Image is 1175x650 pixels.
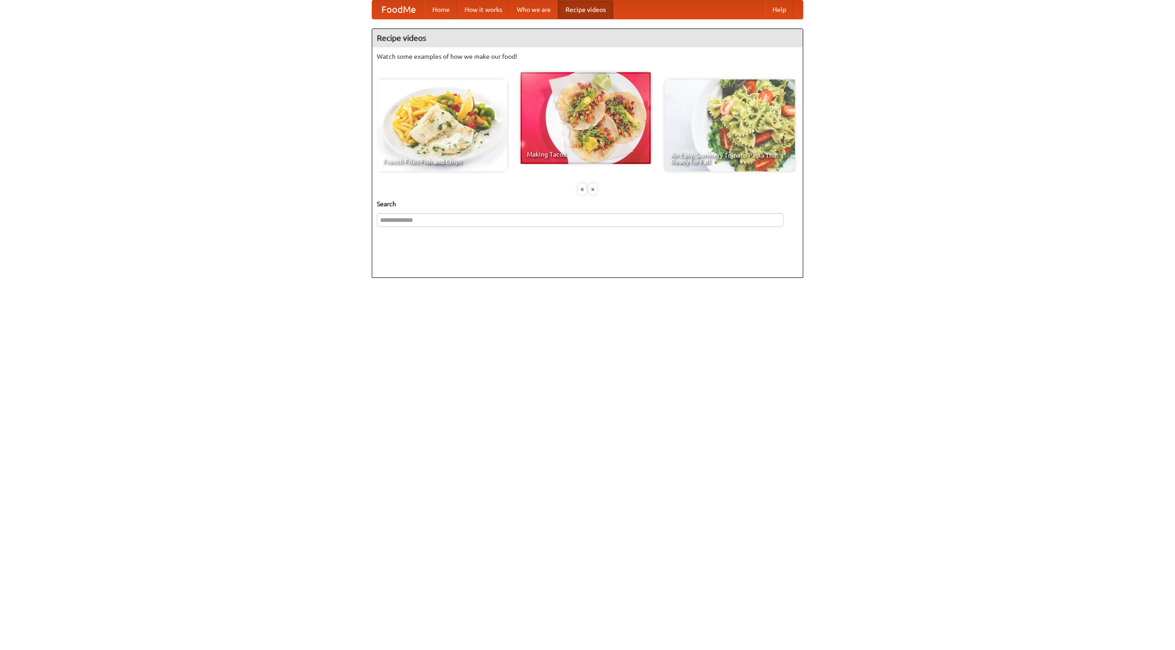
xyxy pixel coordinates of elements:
[377,52,798,61] p: Watch some examples of how we make our food!
[509,0,558,19] a: Who we are
[383,158,501,165] span: French Fries Fish and Chips
[372,29,803,47] h4: Recipe videos
[765,0,794,19] a: Help
[665,79,795,171] a: An Easy, Summery Tomato Pasta That's Ready for Fall
[457,0,509,19] a: How it works
[527,151,644,158] span: Making Tacos
[425,0,457,19] a: Home
[578,183,586,195] div: «
[558,0,613,19] a: Recipe videos
[589,183,597,195] div: »
[377,79,507,171] a: French Fries Fish and Chips
[520,72,651,164] a: Making Tacos
[372,0,425,19] a: FoodMe
[377,199,798,209] h5: Search
[671,152,789,165] span: An Easy, Summery Tomato Pasta That's Ready for Fall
